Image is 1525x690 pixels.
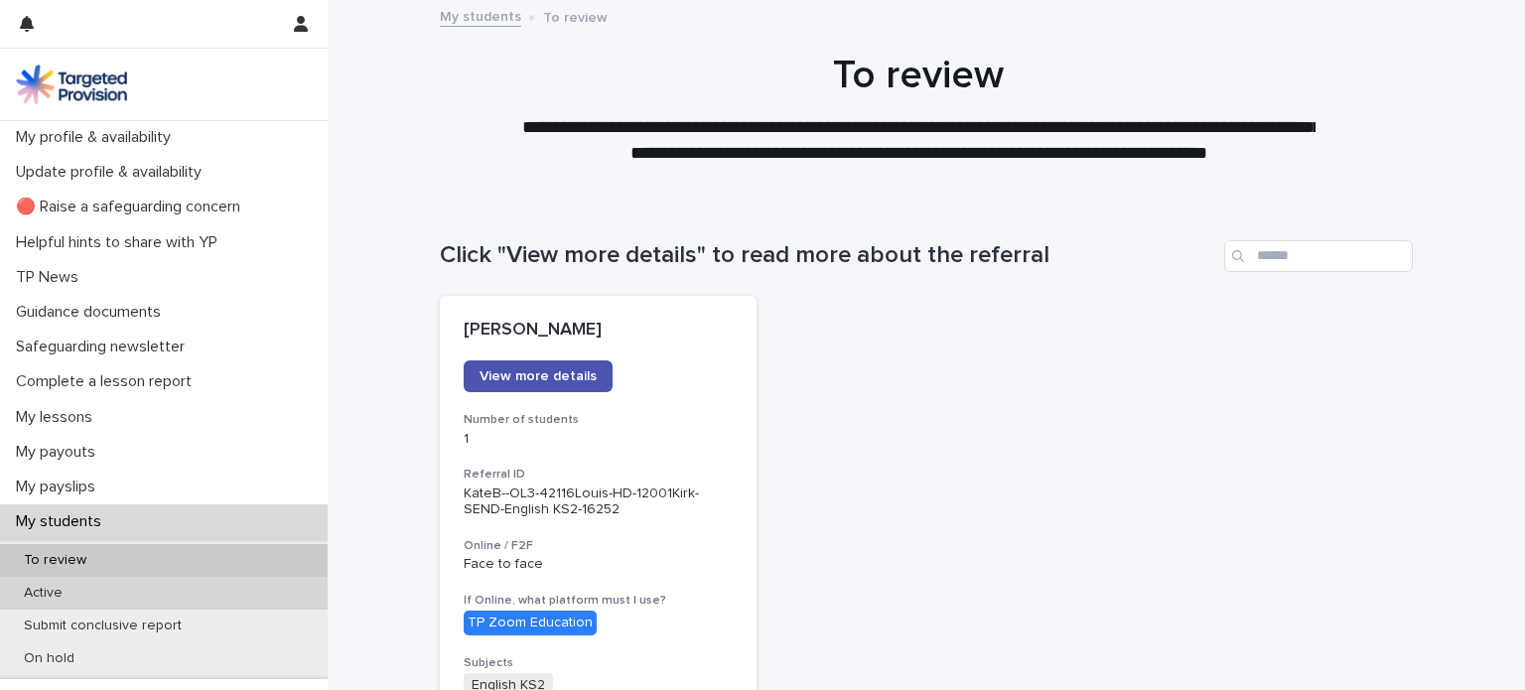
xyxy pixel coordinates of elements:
p: Update profile & availability [8,163,217,182]
h1: To review [432,52,1405,99]
p: My payouts [8,443,111,462]
p: On hold [8,650,90,667]
p: KateB--OL3-42116Louis-HD-12001Kirk-SEND-English KS2-16252 [464,485,733,519]
input: Search [1224,240,1413,272]
p: My payslips [8,478,111,496]
h3: If Online, what platform must I use? [464,593,733,609]
p: [PERSON_NAME] [464,320,733,342]
div: TP Zoom Education [464,611,597,635]
h3: Online / F2F [464,538,733,554]
a: My students [440,4,521,27]
p: My lessons [8,408,108,427]
p: Active [8,585,78,602]
p: Safeguarding newsletter [8,338,201,356]
p: TP News [8,268,94,287]
span: View more details [480,369,597,383]
p: My students [8,512,117,531]
a: View more details [464,360,613,392]
p: To review [543,5,608,27]
p: 1 [464,431,733,448]
p: Complete a lesson report [8,372,208,391]
p: My profile & availability [8,128,187,147]
h1: Click "View more details" to read more about the referral [440,241,1216,270]
p: Helpful hints to share with YP [8,233,233,252]
p: Face to face [464,556,733,573]
h3: Subjects [464,655,733,671]
p: 🔴 Raise a safeguarding concern [8,198,256,216]
h3: Number of students [464,412,733,428]
h3: Referral ID [464,467,733,483]
p: To review [8,552,102,569]
p: Guidance documents [8,303,177,322]
p: Submit conclusive report [8,618,198,634]
img: M5nRWzHhSzIhMunXDL62 [16,65,127,104]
